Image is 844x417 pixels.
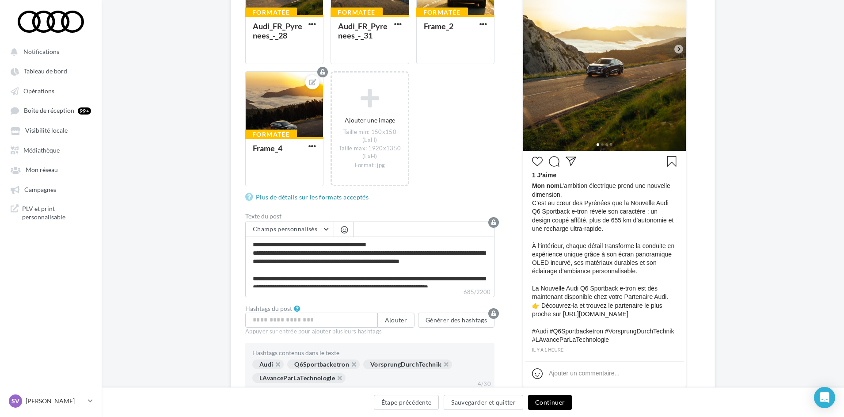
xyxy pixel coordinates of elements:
[5,142,96,158] a: Médiathèque
[528,395,572,410] button: Continuer
[5,43,93,59] button: Notifications
[245,213,494,219] label: Texte du post
[245,328,494,336] div: Appuyer sur entrée pour ajouter plusieurs hashtags
[549,369,620,378] div: Ajouter un commentaire...
[444,395,523,410] button: Sauvegarder et quitter
[532,368,543,379] svg: Emoji
[252,350,487,356] div: Hashtags contenus dans le texte
[252,373,346,383] div: LAvanceParLaTechnologie
[253,143,282,153] div: Frame_4
[532,182,559,189] span: Mon nom
[331,8,382,17] div: Formatée
[25,127,68,134] span: Visibilité locale
[253,225,317,233] span: Champs personnalisés
[377,313,414,328] button: Ajouter
[532,182,677,344] span: L’ambition électrique prend une nouvelle dimension. C’est au cœur des Pyrénées que la Nouvelle Au...
[78,107,91,115] div: 99+
[23,87,54,95] span: Opérations
[374,395,439,410] button: Étape précédente
[245,130,297,139] div: Formatée
[418,313,494,328] button: Générer des hashtags
[11,397,19,406] span: SV
[666,156,677,167] svg: Enregistrer
[416,8,468,17] div: Formatée
[814,387,835,408] div: Open Intercom Messenger
[5,122,96,138] a: Visibilité locale
[287,360,360,369] div: Q6Sportbacketron
[5,102,96,119] a: Boîte de réception 99+
[23,146,60,154] span: Médiathèque
[566,156,576,167] svg: Partager la publication
[245,8,297,17] div: Formatée
[5,63,96,79] a: Tableau de bord
[26,397,84,406] p: [PERSON_NAME]
[24,107,74,115] span: Boîte de réception
[474,379,494,390] div: 4/30
[245,306,292,312] label: Hashtags du post
[26,166,58,174] span: Mon réseau
[5,181,96,197] a: Campagnes
[245,287,494,297] label: 685/2200
[24,68,67,75] span: Tableau de bord
[5,201,96,225] a: PLV et print personnalisable
[246,222,334,237] button: Champs personnalisés
[549,156,559,167] svg: Commenter
[532,346,677,354] div: il y a 1 heure
[22,204,91,222] span: PLV et print personnalisable
[532,171,677,182] div: 1 J’aime
[363,360,452,369] div: VorsprungDurchTechnik
[23,48,59,55] span: Notifications
[424,21,453,31] div: Frame_2
[5,83,96,99] a: Opérations
[252,360,284,369] div: Audi
[532,156,543,167] svg: J’aime
[338,21,388,40] div: Audi_FR_Pyrenees_-_31
[7,393,95,409] a: SV [PERSON_NAME]
[5,161,96,177] a: Mon réseau
[253,21,302,40] div: Audi_FR_Pyrenees_-_28
[245,192,372,203] a: Plus de détails sur les formats acceptés
[24,186,56,193] span: Campagnes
